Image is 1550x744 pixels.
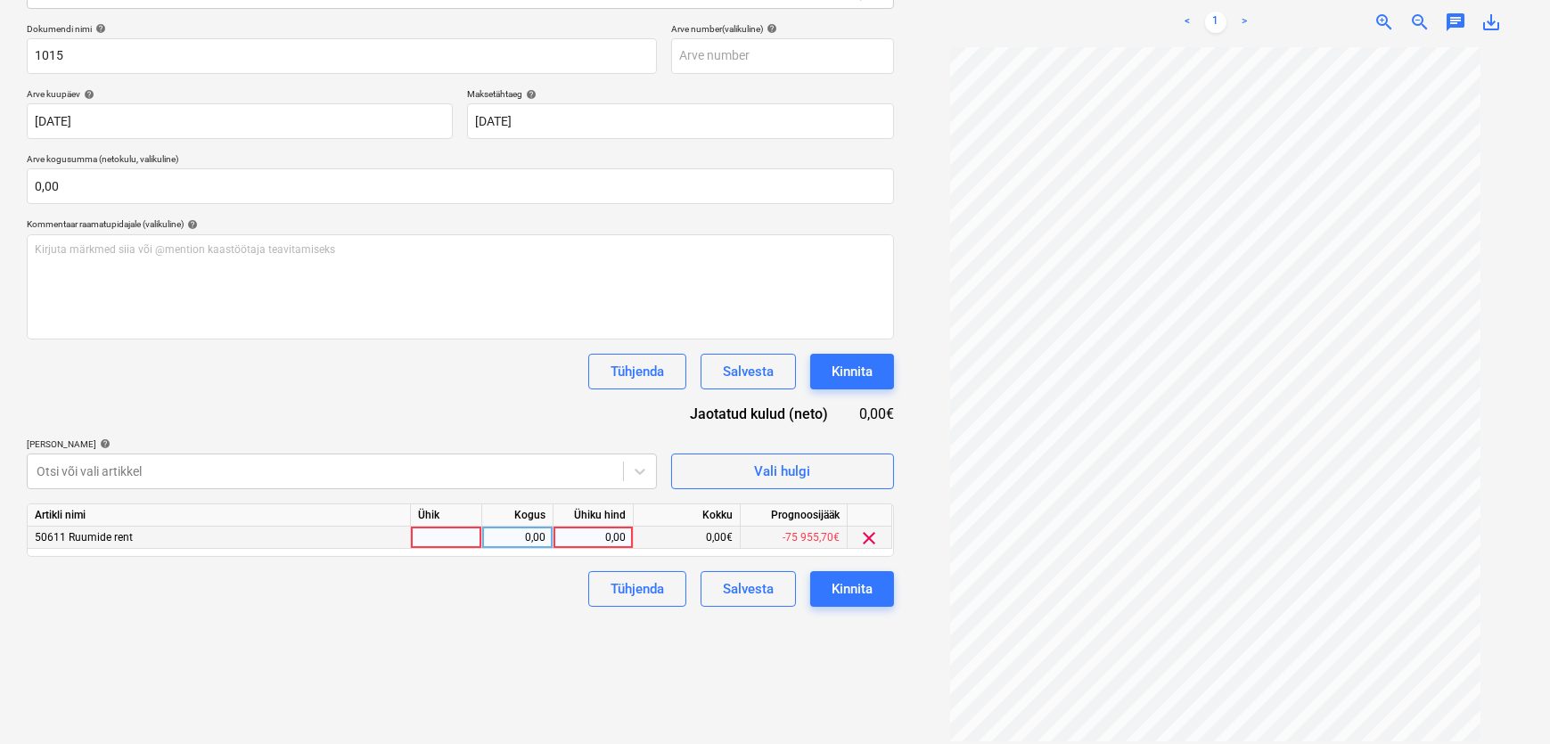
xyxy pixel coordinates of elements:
[1461,658,1550,744] iframe: Chat Widget
[859,527,881,549] span: clear
[489,527,545,549] div: 0,00
[671,454,894,489] button: Vali hulgi
[27,438,657,450] div: [PERSON_NAME]
[1205,12,1226,33] a: Page 1 is your current page
[27,88,453,100] div: Arve kuupäev
[561,527,626,549] div: 0,00
[1234,12,1255,33] a: Next page
[1374,12,1395,33] span: zoom_in
[611,577,664,601] div: Tühjenda
[92,23,106,34] span: help
[27,23,657,35] div: Dokumendi nimi
[27,38,657,74] input: Dokumendi nimi
[671,23,894,35] div: Arve number (valikuline)
[467,103,893,139] input: Tähtaega pole määratud
[1409,12,1431,33] span: zoom_out
[80,89,94,100] span: help
[701,571,796,607] button: Salvesta
[35,531,133,544] span: 50611 Ruumide rent
[27,103,453,139] input: Arve kuupäeva pole määratud.
[741,504,848,527] div: Prognoosijääk
[662,404,857,424] div: Jaotatud kulud (neto)
[634,504,741,527] div: Kokku
[741,527,848,549] div: -75 955,70€
[754,460,810,483] div: Vali hulgi
[723,360,774,383] div: Salvesta
[96,438,111,449] span: help
[701,354,796,389] button: Salvesta
[411,504,482,527] div: Ühik
[27,153,894,168] p: Arve kogusumma (netokulu, valikuline)
[522,89,537,100] span: help
[723,577,774,601] div: Salvesta
[28,504,411,527] div: Artikli nimi
[554,504,634,527] div: Ühiku hind
[810,571,894,607] button: Kinnita
[482,504,554,527] div: Kogus
[588,354,686,389] button: Tühjenda
[857,404,894,424] div: 0,00€
[467,88,893,100] div: Maksetähtaeg
[1480,12,1502,33] span: save_alt
[832,360,873,383] div: Kinnita
[634,527,741,549] div: 0,00€
[763,23,777,34] span: help
[184,219,198,230] span: help
[671,38,894,74] input: Arve number
[832,577,873,601] div: Kinnita
[27,168,894,204] input: Arve kogusumma (netokulu, valikuline)
[27,218,894,230] div: Kommentaar raamatupidajale (valikuline)
[611,360,664,383] div: Tühjenda
[1177,12,1198,33] a: Previous page
[1445,12,1466,33] span: chat
[810,354,894,389] button: Kinnita
[588,571,686,607] button: Tühjenda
